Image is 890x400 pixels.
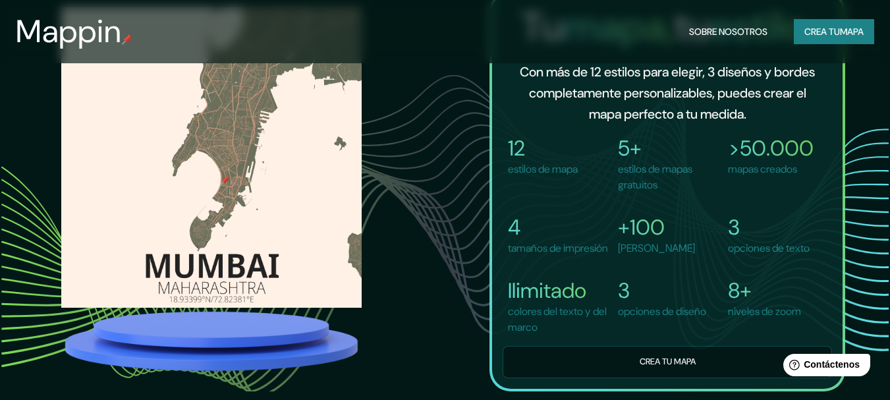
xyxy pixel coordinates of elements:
[508,241,608,255] font: tamaños de impresión
[728,304,801,318] font: niveles de zoom
[618,134,642,162] font: 5+
[16,11,122,52] font: Mappin
[61,6,362,306] img: mumbai.png
[618,277,630,304] font: 3
[520,63,815,123] font: Con más de 12 estilos para elegir, 3 diseños y bordes completamente personalizables, puedes crear...
[618,304,706,318] font: opciones de diseño
[794,19,874,44] button: Crea tumapa
[640,356,696,367] font: Crea tu mapa
[728,277,752,304] font: 8+
[618,241,695,255] font: [PERSON_NAME]
[503,346,832,378] button: Crea tu mapa
[618,162,692,192] font: estilos de mapas gratuitos
[508,214,520,241] font: 4
[618,214,665,241] font: +100
[728,214,740,241] font: 3
[508,304,607,334] font: colores del texto y del marco
[61,308,362,374] img: platform.png
[773,349,876,386] iframe: Lanzador de widgets de ayuda
[508,277,586,304] font: Ilimitado
[840,26,864,38] font: mapa
[728,162,797,176] font: mapas creados
[728,241,810,255] font: opciones de texto
[122,34,132,45] img: pin de mapeo
[684,19,773,44] button: Sobre nosotros
[804,26,840,38] font: Crea tu
[689,26,767,38] font: Sobre nosotros
[728,134,814,162] font: >50.000
[508,134,525,162] font: 12
[508,162,578,176] font: estilos de mapa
